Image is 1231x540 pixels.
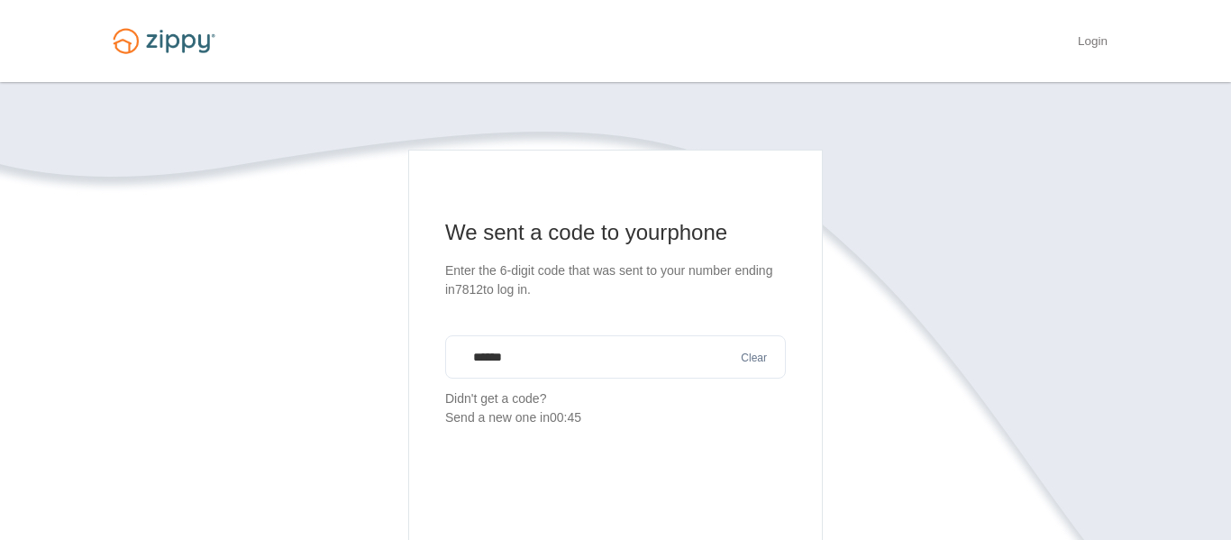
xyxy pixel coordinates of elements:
[445,218,786,247] h1: We sent a code to your phone
[102,20,226,62] img: Logo
[445,389,786,427] p: Didn't get a code?
[735,350,772,367] button: Clear
[445,261,786,299] p: Enter the 6-digit code that was sent to your number ending in 7812 to log in.
[445,408,786,427] div: Send a new one in 00:45
[1078,34,1108,52] a: Login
